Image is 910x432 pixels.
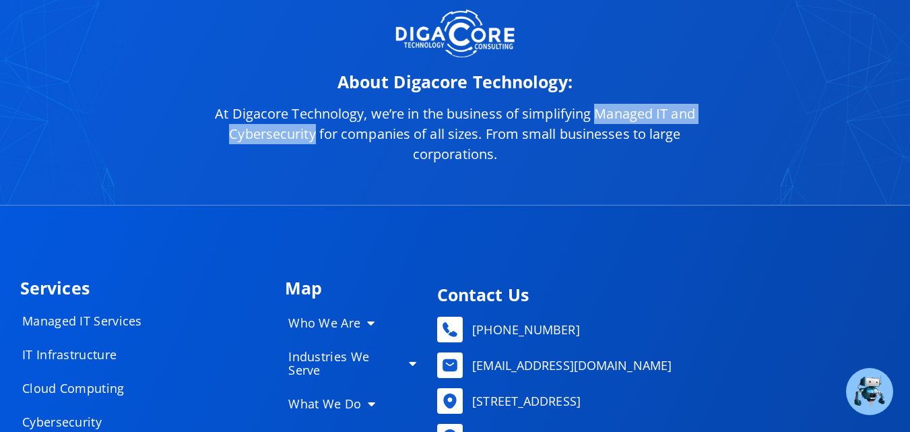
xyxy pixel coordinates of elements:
[9,375,211,402] a: Cloud Computing
[469,355,672,375] span: [EMAIL_ADDRESS][DOMAIN_NAME]
[9,307,211,334] a: Managed IT Services
[275,309,430,336] a: Who We Are
[285,280,430,297] h4: Map
[437,352,883,378] a: [EMAIL_ADDRESS][DOMAIN_NAME]
[275,390,430,417] a: What We Do
[437,286,883,303] h4: Contact Us
[20,280,271,297] h4: Services
[275,343,430,383] a: Industries We Serve
[193,104,718,164] p: At Digacore Technology, we’re in the business of simplifying Managed IT and Cybersecurity for com...
[437,388,883,414] a: [STREET_ADDRESS]
[469,319,579,340] span: [PHONE_NUMBER]
[9,341,211,368] a: IT Infrastructure
[437,317,883,342] a: [PHONE_NUMBER]
[469,391,581,411] span: [STREET_ADDRESS]
[395,8,514,59] img: DigaCore Technology Consulting
[193,73,718,90] h2: About Digacore Technology:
